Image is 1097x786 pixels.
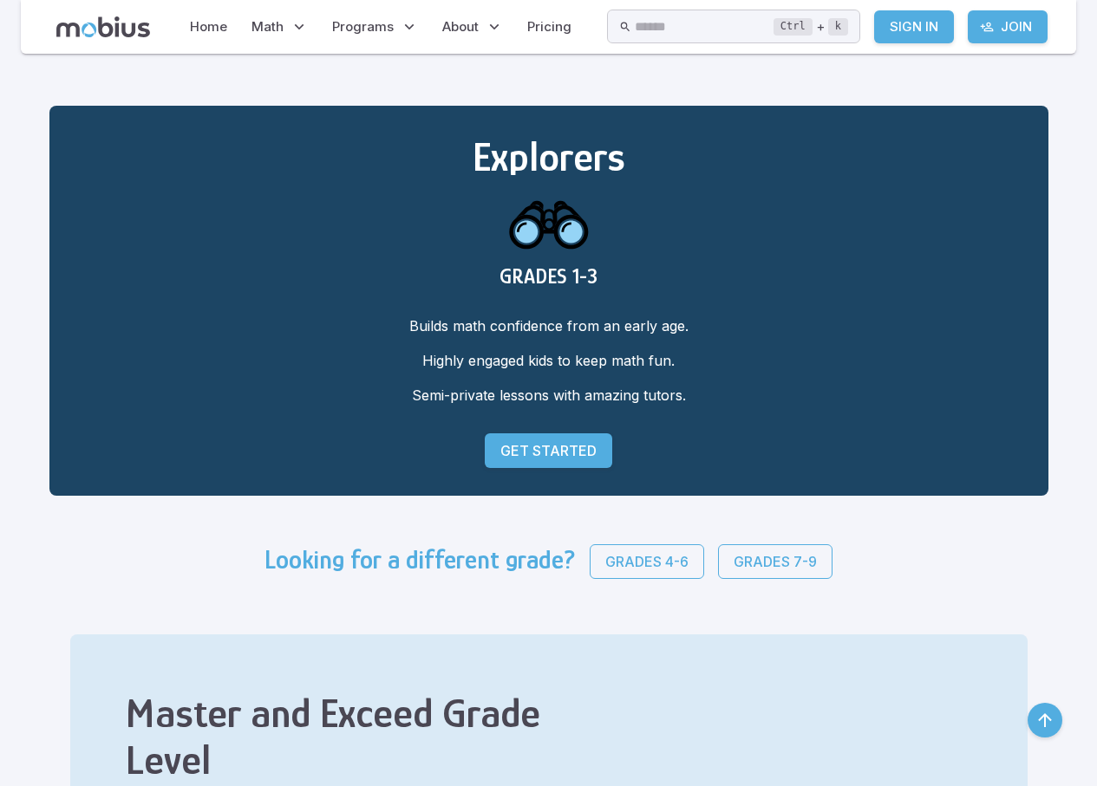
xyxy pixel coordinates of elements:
p: Builds math confidence from an early age. [77,315,1021,336]
kbd: Ctrl [774,18,813,36]
h3: Looking for a different grade? [264,544,576,579]
a: Sign In [874,10,954,43]
img: explorers icon [507,180,591,264]
a: Pricing [522,7,577,47]
span: Programs [332,17,394,36]
a: Grades 4-6 [590,544,704,579]
p: Semi-private lessons with amazing tutors. [77,385,1021,406]
kbd: k [828,18,848,36]
div: + [774,16,848,37]
p: Grades 7-9 [734,551,817,572]
a: Home [185,7,232,47]
p: Highly engaged kids to keep math fun. [77,350,1021,371]
span: About [442,17,479,36]
span: Math [251,17,284,36]
h2: Explorers [77,133,1021,180]
a: Join [968,10,1048,43]
h2: Master and Exceed Grade Level [126,690,598,783]
a: Grades 7-9 [718,544,833,579]
a: Get Started [485,433,612,468]
p: Get Started [500,440,597,461]
h3: GRADES 1-3 [77,264,1021,288]
p: Grades 4-6 [605,551,689,572]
